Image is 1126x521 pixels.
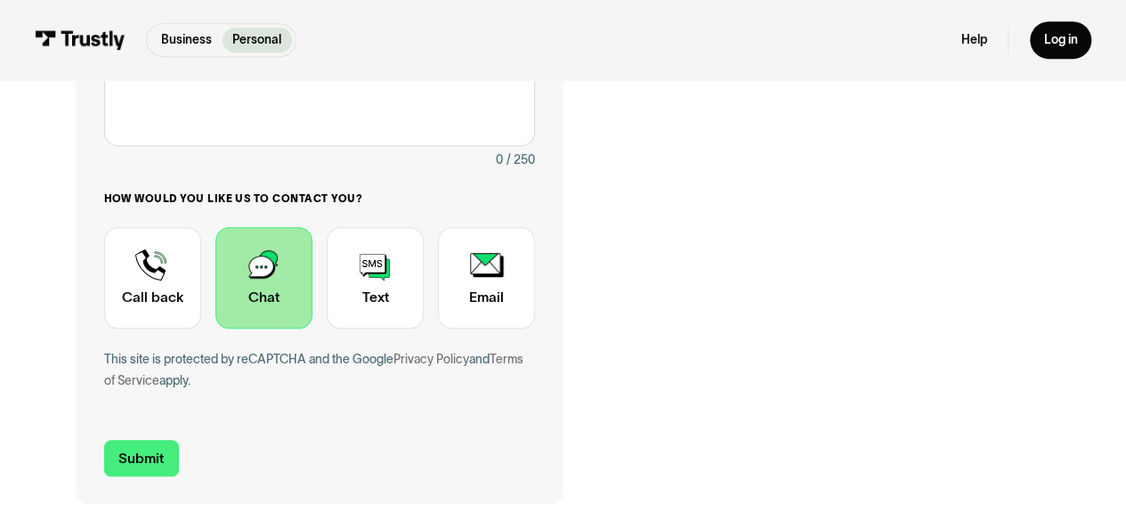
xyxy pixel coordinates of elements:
[104,349,536,391] div: This site is protected by reCAPTCHA and the Google and apply.
[35,30,126,49] img: Trustly Logo
[150,28,222,53] a: Business
[223,28,292,53] a: Personal
[104,440,179,476] input: Submit
[1030,21,1091,58] a: Log in
[104,353,523,387] a: Terms of Service
[506,150,535,170] div: / 250
[961,32,987,48] a: Help
[1043,32,1077,48] div: Log in
[496,150,503,170] div: 0
[104,191,536,206] label: How would you like us to contact you?
[232,31,281,50] p: Personal
[161,31,212,50] p: Business
[393,353,469,366] a: Privacy Policy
